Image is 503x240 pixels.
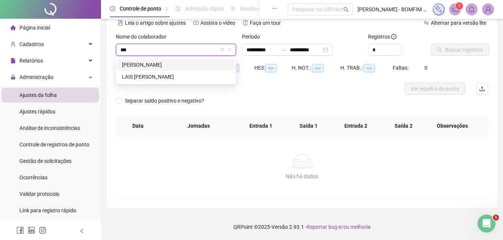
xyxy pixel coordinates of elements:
[243,20,248,25] span: history
[117,71,234,83] div: LAIS JESSICA AMORIM ALVES
[19,25,50,31] span: Página inicial
[431,20,486,26] span: Alternar para versão lite
[424,20,429,25] span: swap
[116,116,160,136] th: Data
[19,158,71,164] span: Gestão de solicitações
[272,6,277,11] span: ellipsis
[101,214,503,240] footer: QRPoint © 2025 - 2.93.1 -
[380,116,427,136] th: Saída 2
[10,25,16,30] span: home
[19,58,43,64] span: Relatórios
[39,227,46,234] span: instagram
[227,48,232,52] span: down
[110,6,115,11] span: clock-circle
[10,75,16,80] span: lock
[120,6,161,12] span: Controle de ponto
[281,47,287,53] span: swap-right
[456,2,463,10] sup: 1
[254,64,292,72] div: HE 3:
[118,20,123,25] span: file-text
[16,227,24,234] span: facebook
[493,215,499,221] span: 1
[116,33,171,41] label: Nome do colaborador
[428,122,476,130] span: Observações
[122,73,230,81] div: LAIS [PERSON_NAME]
[431,44,489,56] button: Buscar registros
[452,6,458,13] span: notification
[230,6,236,11] span: sun
[160,116,237,136] th: Jornadas
[272,224,288,230] span: Versão
[19,142,89,148] span: Controle de registros de ponto
[405,83,465,95] button: Ver espelho de ponto
[343,7,349,12] span: search
[175,6,181,11] span: file-done
[10,58,16,63] span: file
[250,20,281,26] span: Faça um tour
[19,41,44,47] span: Cadastros
[292,64,340,72] div: H. NOT.:
[312,64,323,72] span: --:--
[458,3,461,9] span: 1
[19,191,59,197] span: Validar protocolo
[79,228,85,234] span: left
[193,20,199,25] span: youtube
[265,64,277,72] span: --:--
[19,92,57,98] span: Ajustes da folha
[125,172,479,180] div: Não há dados
[340,64,393,72] div: H. TRAB.:
[281,47,287,53] span: to
[19,74,53,80] span: Administração
[285,116,332,136] th: Saída 1
[435,5,443,13] img: sparkle-icon.fc2bf0ac1784a2077858766a79e2daf3.svg
[242,33,265,41] label: Período
[368,33,396,41] span: Registros
[391,34,396,39] span: info-circle
[220,48,224,52] span: filter
[358,5,428,13] span: [PERSON_NAME] - BOMFIM CONTABILIDADE E AUDITORIA S/S EPP
[307,224,371,230] span: Reportar bug e/ou melhoria
[19,109,55,115] span: Ajustes rápidos
[122,97,207,105] span: Separar saldo positivo e negativo?
[393,65,410,71] span: Faltas:
[200,20,235,26] span: Assista o vídeo
[19,125,80,131] span: Análise de inconsistências
[19,207,76,213] span: Link para registro rápido
[19,174,47,180] span: Ocorrências
[125,20,186,26] span: Leia o artigo sobre ajustes
[10,42,16,47] span: user-add
[237,116,285,136] th: Entrada 1
[479,86,485,92] span: upload
[482,4,494,15] img: 1027
[424,65,427,71] span: 0
[478,215,496,233] iframe: Intercom live chat
[164,7,169,11] span: pushpin
[117,59,234,71] div: ELAINE BARBOSA DOS SANTOS
[468,6,475,13] span: bell
[240,6,278,12] span: Gestão de férias
[122,61,230,69] div: [PERSON_NAME]
[422,116,482,136] th: Observações
[364,64,375,72] span: --:--
[185,6,224,12] span: Admissão digital
[332,116,380,136] th: Entrada 2
[28,227,35,234] span: linkedin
